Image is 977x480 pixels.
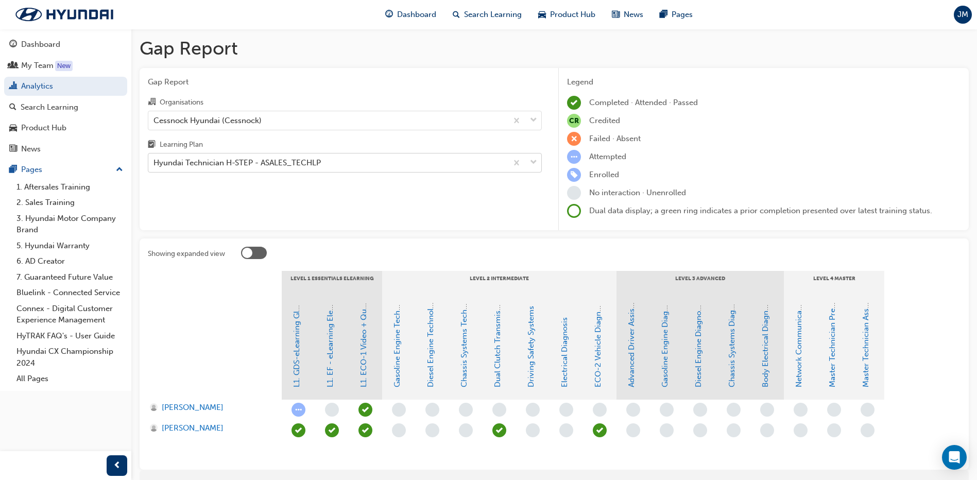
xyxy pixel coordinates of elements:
[140,37,969,60] h1: Gap Report
[153,114,262,126] div: Cessnock Hyundai (Cessnock)
[567,96,581,110] span: learningRecordVerb_COMPLETE-icon
[21,122,66,134] div: Product Hub
[593,403,607,417] span: learningRecordVerb_NONE-icon
[827,423,841,437] span: learningRecordVerb_NONE-icon
[459,285,469,387] a: Chassis Systems Technology
[464,9,522,21] span: Search Learning
[459,423,473,437] span: learningRecordVerb_NONE-icon
[382,271,616,297] div: LEVEL 2 Intermediate
[358,423,372,437] span: learningRecordVerb_PASS-icon
[567,132,581,146] span: learningRecordVerb_FAIL-icon
[9,145,17,154] span: news-icon
[559,423,573,437] span: learningRecordVerb_NONE-icon
[385,8,393,21] span: guage-icon
[21,143,41,155] div: News
[624,9,643,21] span: News
[660,403,674,417] span: learningRecordVerb_NONE-icon
[957,9,968,21] span: JM
[12,195,127,211] a: 2. Sales Training
[794,403,808,417] span: learningRecordVerb_NONE-icon
[589,152,626,161] span: Attempted
[828,273,837,387] a: Master Technician Pre-Qualifier
[492,423,506,437] span: learningRecordVerb_ATTEND-icon
[325,236,335,387] a: L1. EF - eLearning Electrical Fundamentals
[492,403,506,417] span: learningRecordVerb_NONE-icon
[530,156,537,169] span: down-icon
[4,98,127,117] a: Search Learning
[392,403,406,417] span: learningRecordVerb_NONE-icon
[4,35,127,54] a: Dashboard
[567,168,581,182] span: learningRecordVerb_ENROLL-icon
[425,423,439,437] span: learningRecordVerb_NONE-icon
[567,150,581,164] span: learningRecordVerb_ATTEMPT-icon
[627,275,636,387] a: Advanced Driver Assist Systems
[150,422,272,434] a: [PERSON_NAME]
[160,97,203,108] div: Organisations
[526,403,540,417] span: learningRecordVerb_NONE-icon
[12,344,127,371] a: Hyundai CX Championship 2024
[5,4,124,25] img: Trak
[358,403,372,417] span: learningRecordVerb_PASS-icon
[589,170,619,179] span: Enrolled
[612,8,620,21] span: news-icon
[493,292,502,387] a: Dual Clutch Transmissions
[589,98,698,107] span: Completed · Attended · Passed
[550,9,595,21] span: Product Hub
[538,8,546,21] span: car-icon
[12,179,127,195] a: 1. Aftersales Training
[727,292,736,387] a: Chassis Systems Diagnosis
[727,403,741,417] span: learningRecordVerb_NONE-icon
[727,423,741,437] span: learningRecordVerb_NONE-icon
[21,60,54,72] div: My Team
[526,423,540,437] span: learningRecordVerb_NONE-icon
[150,402,272,414] a: [PERSON_NAME]
[21,39,60,50] div: Dashboard
[325,423,339,437] span: learningRecordVerb_PASS-icon
[4,33,127,160] button: DashboardMy TeamAnalyticsSearch LearningProduct HubNews
[526,306,536,387] a: Driving Safety Systems
[660,8,667,21] span: pages-icon
[652,4,701,25] a: pages-iconPages
[942,445,967,470] div: Open Intercom Messenger
[861,403,875,417] span: learningRecordVerb_NONE-icon
[4,160,127,179] button: Pages
[626,423,640,437] span: learningRecordVerb_NONE-icon
[530,4,604,25] a: car-iconProduct Hub
[9,40,17,49] span: guage-icon
[589,116,620,125] span: Credited
[593,257,603,387] a: ECO-2 Vehicle Diagnosis and Repair
[567,76,961,88] div: Legend
[459,403,473,417] span: learningRecordVerb_NONE-icon
[113,459,121,472] span: prev-icon
[55,61,73,71] div: Tooltip anchor
[954,6,972,24] button: JM
[9,124,17,133] span: car-icon
[794,423,808,437] span: learningRecordVerb_NONE-icon
[148,249,225,259] div: Showing expanded view
[9,61,17,71] span: people-icon
[4,56,127,75] a: My Team
[116,163,123,177] span: up-icon
[292,228,301,387] a: L1. GDS-eLearning Global Diagnostic System
[616,271,784,297] div: LEVEL 3 Advanced
[12,285,127,301] a: Bluelink - Connected Service
[794,293,803,387] a: Network Communications
[9,165,17,175] span: pages-icon
[148,76,542,88] span: Gap Report
[4,140,127,159] a: News
[426,295,435,387] a: Diesel Engine Technology
[861,423,875,437] span: learningRecordVerb_NONE-icon
[12,238,127,254] a: 5. Hyundai Warranty
[12,371,127,387] a: All Pages
[292,403,305,417] span: learningRecordVerb_ATTEMPT-icon
[827,403,841,417] span: learningRecordVerb_NONE-icon
[693,423,707,437] span: learningRecordVerb_NONE-icon
[148,98,156,107] span: organisation-icon
[604,4,652,25] a: news-iconNews
[425,403,439,417] span: learningRecordVerb_NONE-icon
[560,317,569,387] a: Electrical Diagnosis
[453,8,460,21] span: search-icon
[21,164,42,176] div: Pages
[21,101,78,113] div: Search Learning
